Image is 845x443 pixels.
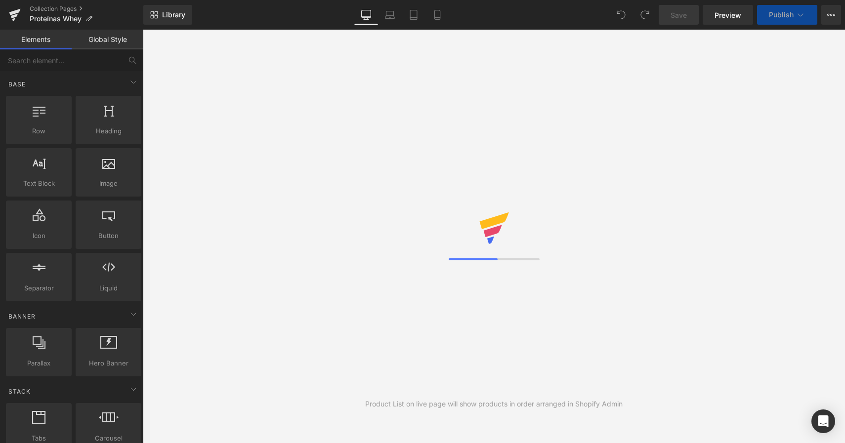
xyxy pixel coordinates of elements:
div: Product List on live page will show products in order arranged in Shopify Admin [365,399,623,409]
span: Publish [769,11,794,19]
span: Row [9,126,69,136]
span: Preview [715,10,741,20]
span: Button [79,231,138,241]
div: Open Intercom Messenger [811,409,835,433]
span: Heading [79,126,138,136]
span: Parallax [9,358,69,368]
button: Redo [635,5,655,25]
a: Preview [703,5,753,25]
span: Icon [9,231,69,241]
span: Hero Banner [79,358,138,368]
button: Publish [757,5,817,25]
button: More [821,5,841,25]
span: Library [162,10,185,19]
span: Separator [9,283,69,293]
a: Laptop [378,5,402,25]
span: Text Block [9,178,69,189]
a: Desktop [354,5,378,25]
span: Base [7,80,27,89]
a: Global Style [72,30,143,49]
a: New Library [143,5,192,25]
span: Proteínas Whey [30,15,82,23]
span: Save [671,10,687,20]
span: Banner [7,312,37,321]
a: Collection Pages [30,5,143,13]
button: Undo [611,5,631,25]
a: Tablet [402,5,425,25]
span: Image [79,178,138,189]
span: Liquid [79,283,138,293]
span: Stack [7,387,32,396]
a: Mobile [425,5,449,25]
